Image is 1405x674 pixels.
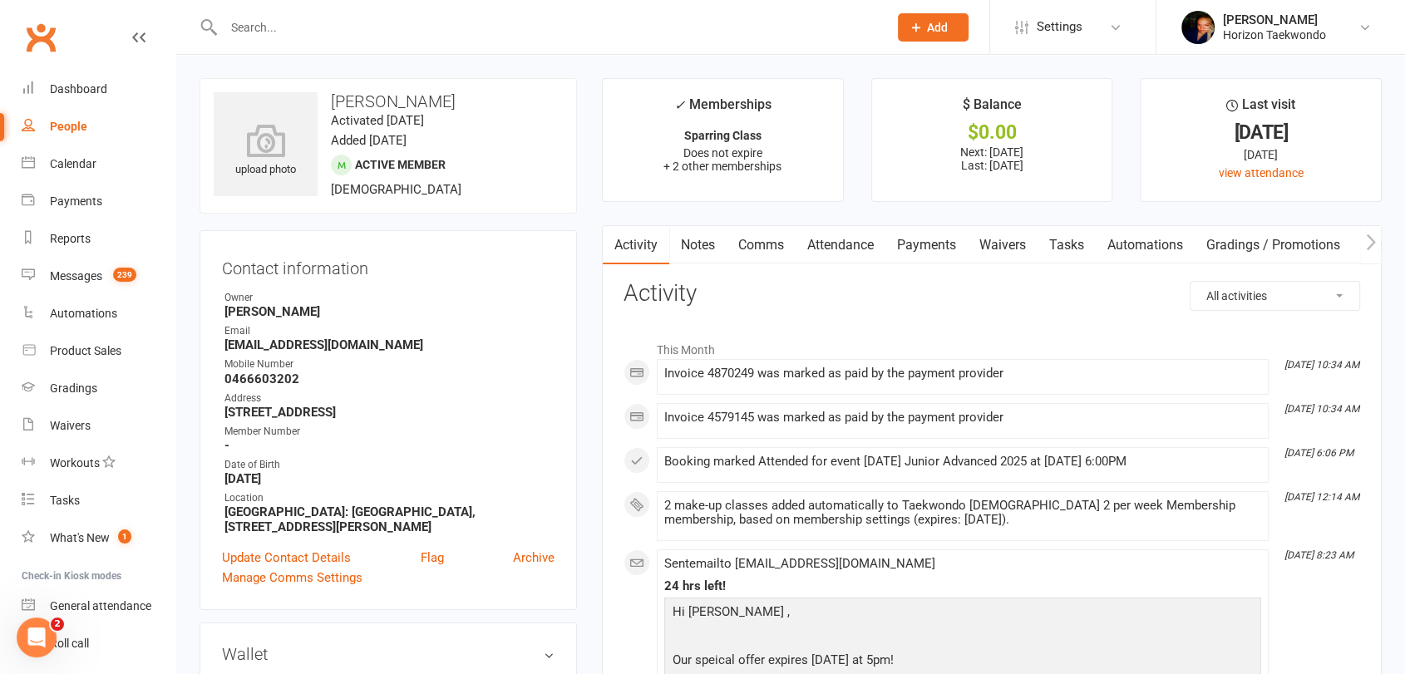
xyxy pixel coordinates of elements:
[513,548,555,568] a: Archive
[355,158,446,171] span: Active member
[796,226,885,264] a: Attendance
[1037,8,1082,46] span: Settings
[624,332,1360,359] li: This Month
[50,494,80,507] div: Tasks
[224,371,555,386] strong: 0466603202
[22,625,175,662] a: Roll call
[885,226,968,264] a: Payments
[50,419,91,432] div: Waivers
[224,290,555,306] div: Owner
[50,82,107,96] div: Dashboard
[22,108,175,145] a: People
[22,295,175,332] a: Automations
[1284,447,1353,459] i: [DATE] 6:06 PM
[331,113,424,128] time: Activated [DATE]
[683,146,762,160] span: Does not expire
[898,13,969,42] button: Add
[22,258,175,295] a: Messages 239
[50,307,117,320] div: Automations
[50,269,102,283] div: Messages
[224,304,555,319] strong: [PERSON_NAME]
[222,253,555,278] h3: Contact information
[22,332,175,370] a: Product Sales
[1219,166,1304,180] a: view attendance
[1038,226,1096,264] a: Tasks
[669,226,727,264] a: Notes
[1156,145,1366,164] div: [DATE]
[22,145,175,183] a: Calendar
[50,232,91,245] div: Reports
[224,424,555,440] div: Member Number
[664,411,1261,425] div: Invoice 4579145 was marked as paid by the payment provider
[224,504,555,534] strong: [GEOGRAPHIC_DATA]: [GEOGRAPHIC_DATA], [STREET_ADDRESS][PERSON_NAME]
[664,499,1261,527] div: 2 make-up classes added automatically to Taekwondo [DEMOGRAPHIC_DATA] 2 per week Membership membe...
[22,519,175,557] a: What's New1
[17,617,57,657] iframe: Intercom live chat
[22,71,175,108] a: Dashboard
[113,268,136,282] span: 239
[219,16,876,39] input: Search...
[1284,403,1359,415] i: [DATE] 10:34 AM
[22,220,175,258] a: Reports
[1156,124,1366,141] div: [DATE]
[50,344,121,357] div: Product Sales
[224,457,555,473] div: Date of Birth
[1096,226,1195,264] a: Automations
[214,124,318,179] div: upload photo
[664,367,1261,381] div: Invoice 4870249 was marked as paid by the payment provider
[663,160,781,173] span: + 2 other memberships
[22,482,175,519] a: Tasks
[727,226,796,264] a: Comms
[331,133,407,148] time: Added [DATE]
[50,157,96,170] div: Calendar
[224,337,555,352] strong: [EMAIL_ADDRESS][DOMAIN_NAME]
[22,407,175,445] a: Waivers
[50,599,151,613] div: General attendance
[664,579,1261,593] div: 24 hrs left!
[22,370,175,407] a: Gradings
[664,556,935,571] span: Sent email to [EMAIL_ADDRESS][DOMAIN_NAME]
[664,455,1261,469] div: Booking marked Attended for event [DATE] Junior Advanced 2025 at [DATE] 6:00PM
[224,405,555,420] strong: [STREET_ADDRESS]
[50,456,100,470] div: Workouts
[50,194,102,208] div: Payments
[224,357,555,372] div: Mobile Number
[22,183,175,220] a: Payments
[624,281,1360,307] h3: Activity
[968,226,1038,264] a: Waivers
[1223,12,1326,27] div: [PERSON_NAME]
[22,445,175,482] a: Workouts
[222,645,555,663] h3: Wallet
[1223,27,1326,42] div: Horizon Taekwondo
[668,650,1257,674] p: Our speical offer expires [DATE] at 5pm!
[22,588,175,625] a: General attendance kiosk mode
[1195,226,1352,264] a: Gradings / Promotions
[668,602,1257,626] p: Hi [PERSON_NAME] ,
[1284,359,1359,371] i: [DATE] 10:34 AM
[222,568,362,588] a: Manage Comms Settings
[118,529,131,544] span: 1
[224,490,555,506] div: Location
[1284,549,1353,561] i: [DATE] 8:23 AM
[674,94,772,125] div: Memberships
[1284,491,1359,503] i: [DATE] 12:14 AM
[50,637,89,650] div: Roll call
[1181,11,1215,44] img: thumb_image1731993636.png
[1226,94,1295,124] div: Last visit
[887,124,1097,141] div: $0.00
[421,548,444,568] a: Flag
[51,617,64,631] span: 2
[222,548,351,568] a: Update Contact Details
[50,381,97,395] div: Gradings
[50,531,110,544] div: What's New
[684,129,762,142] strong: Sparring Class
[674,97,685,113] i: ✓
[603,226,669,264] a: Activity
[224,323,555,339] div: Email
[927,21,948,34] span: Add
[50,120,87,133] div: People
[20,17,62,58] a: Clubworx
[224,391,555,406] div: Address
[214,92,563,111] h3: [PERSON_NAME]
[224,471,555,486] strong: [DATE]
